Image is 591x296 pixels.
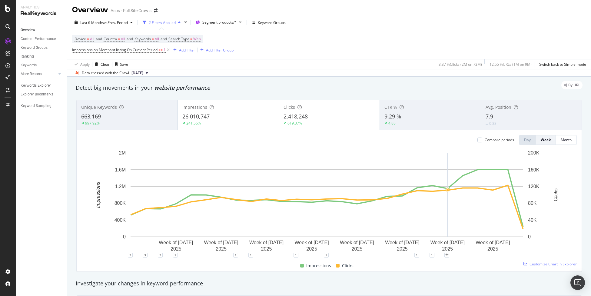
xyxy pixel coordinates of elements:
[21,62,37,68] div: Keywords
[414,253,419,258] div: 1
[21,91,53,98] div: Explorer Bookmarks
[76,280,583,288] div: Investigate your changes in keyword performance
[149,20,176,25] div: 2 Filters Applied
[21,45,48,51] div: Keyword Groups
[82,70,129,76] div: Data crossed with the Crawl
[553,188,558,201] text: Clicks
[486,104,511,110] span: Avg. Position
[127,36,133,42] span: and
[72,59,90,69] button: Apply
[190,36,192,42] span: =
[198,46,234,54] button: Add Filter Group
[159,240,193,245] text: Week of [DATE]
[528,218,537,223] text: 40K
[85,121,100,126] div: 997.92%
[476,240,510,245] text: Week of [DATE]
[115,184,126,189] text: 1.2M
[206,48,234,53] div: Add Filter Group
[21,10,62,17] div: RealKeywords
[568,83,580,87] span: By URL
[115,167,126,172] text: 1.6M
[216,246,227,251] text: 2025
[118,36,120,42] span: =
[21,5,62,10] div: Analytics
[284,113,308,120] span: 2,418,248
[186,121,201,126] div: 241.56%
[204,240,238,245] text: Week of [DATE]
[528,234,531,239] text: 0
[128,253,133,258] div: 2
[306,246,317,251] text: 2025
[119,150,126,155] text: 2M
[385,240,419,245] text: Week of [DATE]
[258,20,286,25] div: Keyword Groups
[171,46,195,54] button: Add Filter
[430,240,465,245] text: Week of [DATE]
[21,91,63,98] a: Explorer Bookmarks
[261,246,272,251] text: 2025
[96,36,102,42] span: and
[342,262,354,269] span: Clicks
[131,70,143,76] span: 2025 Aug. 12th
[561,81,583,89] div: legacy label
[306,262,331,269] span: Impressions
[249,18,288,27] button: Keyword Groups
[143,253,148,258] div: 3
[129,69,151,77] button: [DATE]
[101,62,110,67] div: Clear
[168,36,189,42] span: Search Type
[21,103,51,109] div: Keyword Sampling
[193,18,244,27] button: Segment:products/*
[486,113,493,120] span: 7.9
[95,182,101,208] text: Impressions
[87,36,89,42] span: =
[528,150,540,155] text: 200K
[140,18,183,27] button: 2 Filters Applied
[430,253,434,258] div: 1
[485,137,514,142] div: Compare periods
[570,275,585,290] div: Open Intercom Messenger
[388,121,396,126] div: 4.88
[182,113,210,120] span: 26,010,747
[21,82,63,89] a: Keywords Explorer
[556,135,577,145] button: Month
[75,36,86,42] span: Device
[134,36,151,42] span: Keywords
[21,53,63,60] a: Ranking
[249,240,284,245] text: Week of [DATE]
[524,137,531,142] div: Day
[92,59,110,69] button: Clear
[294,253,298,258] div: 1
[490,62,532,67] div: 12.55 % URLs ( 1M on 9M )
[384,113,401,120] span: 9.29 %
[202,20,237,25] span: Segment: products/*
[528,201,537,206] text: 80K
[530,261,577,267] span: Customize Chart in Explorer
[182,104,207,110] span: Impressions
[21,27,35,33] div: Overview
[173,253,178,258] div: 2
[80,62,90,67] div: Apply
[81,113,101,120] span: 663,169
[81,104,117,110] span: Unique Keywords
[161,36,167,42] span: and
[248,253,253,258] div: 1
[21,71,42,77] div: More Reports
[72,5,108,15] div: Overview
[158,47,163,52] span: >=
[80,20,104,25] span: Last 6 Months
[158,253,163,258] div: 2
[72,47,158,52] span: Impressions on Merchant listing On Current Period
[179,48,195,53] div: Add Filter
[287,121,302,126] div: 619.37%
[115,218,126,223] text: 400K
[81,150,572,255] svg: A chart.
[397,246,408,251] text: 2025
[104,20,128,25] span: vs Prev. Period
[171,246,181,251] text: 2025
[155,35,159,43] span: All
[123,234,126,239] text: 0
[21,82,51,89] div: Keywords Explorer
[442,246,453,251] text: 2025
